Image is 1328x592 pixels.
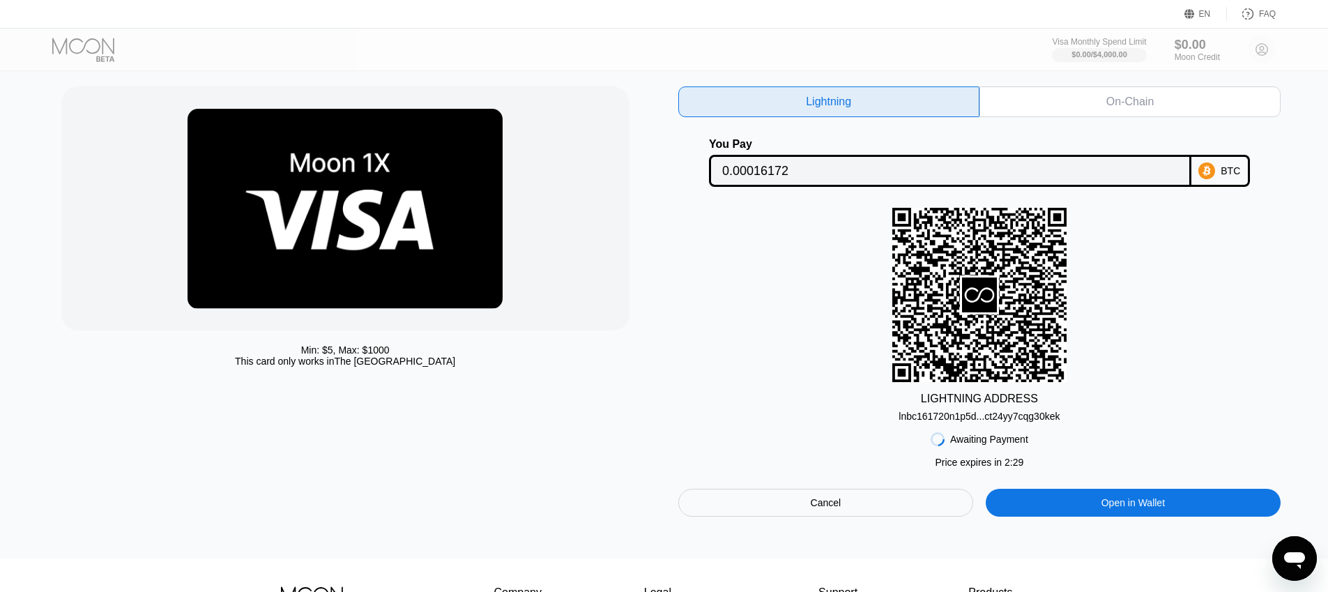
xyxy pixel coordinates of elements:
div: You Pay [709,138,1191,151]
div: On-Chain [979,86,1281,117]
div: lnbc161720n1p5d...ct24yy7cqg30kek [899,405,1060,422]
div: Min: $ 5 , Max: $ 1000 [301,344,390,356]
div: EN [1199,9,1211,19]
div: Price expires in [935,457,1023,468]
div: This card only works in The [GEOGRAPHIC_DATA] [235,356,455,367]
div: $0.00 / $4,000.00 [1071,50,1127,59]
div: Open in Wallet [1101,496,1165,509]
div: Awaiting Payment [950,434,1028,445]
iframe: Button to launch messaging window [1272,536,1317,581]
div: FAQ [1227,7,1276,21]
div: Lightning [678,86,979,117]
div: Open in Wallet [986,489,1281,517]
div: You PayBTC [678,138,1281,187]
span: 2 : 29 [1005,457,1023,468]
div: Visa Monthly Spend Limit [1052,37,1146,47]
div: BTC [1221,165,1240,176]
div: lnbc161720n1p5d...ct24yy7cqg30kek [899,411,1060,422]
div: Visa Monthly Spend Limit$0.00/$4,000.00 [1052,37,1146,62]
div: FAQ [1259,9,1276,19]
div: EN [1184,7,1227,21]
div: On-Chain [1106,95,1154,109]
div: Lightning [806,95,851,109]
div: Cancel [811,496,841,509]
div: LIGHTNING ADDRESS [921,393,1038,405]
div: Cancel [678,489,974,517]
